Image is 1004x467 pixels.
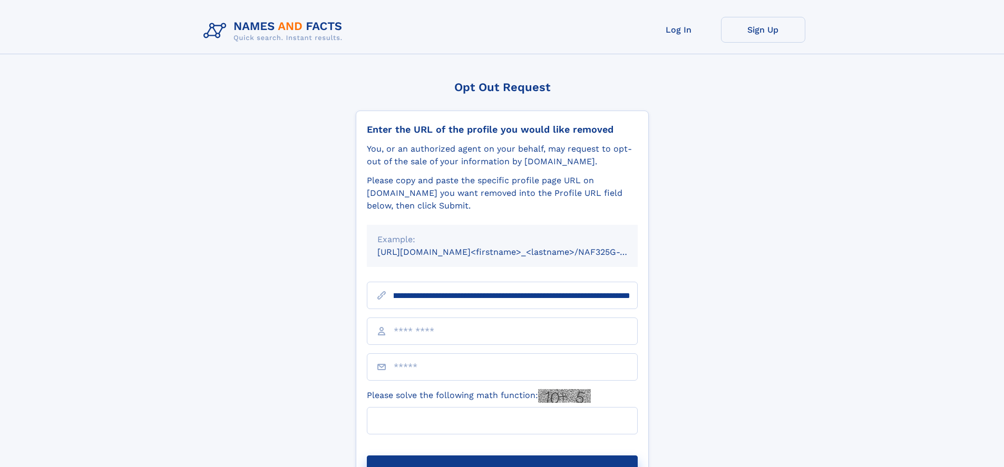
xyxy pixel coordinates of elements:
[377,247,658,257] small: [URL][DOMAIN_NAME]<firstname>_<lastname>/NAF325G-xxxxxxxx
[367,174,638,212] div: Please copy and paste the specific profile page URL on [DOMAIN_NAME] you want removed into the Pr...
[356,81,649,94] div: Opt Out Request
[367,143,638,168] div: You, or an authorized agent on your behalf, may request to opt-out of the sale of your informatio...
[367,124,638,135] div: Enter the URL of the profile you would like removed
[637,17,721,43] a: Log In
[199,17,351,45] img: Logo Names and Facts
[377,233,627,246] div: Example:
[367,389,591,403] label: Please solve the following math function:
[721,17,805,43] a: Sign Up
